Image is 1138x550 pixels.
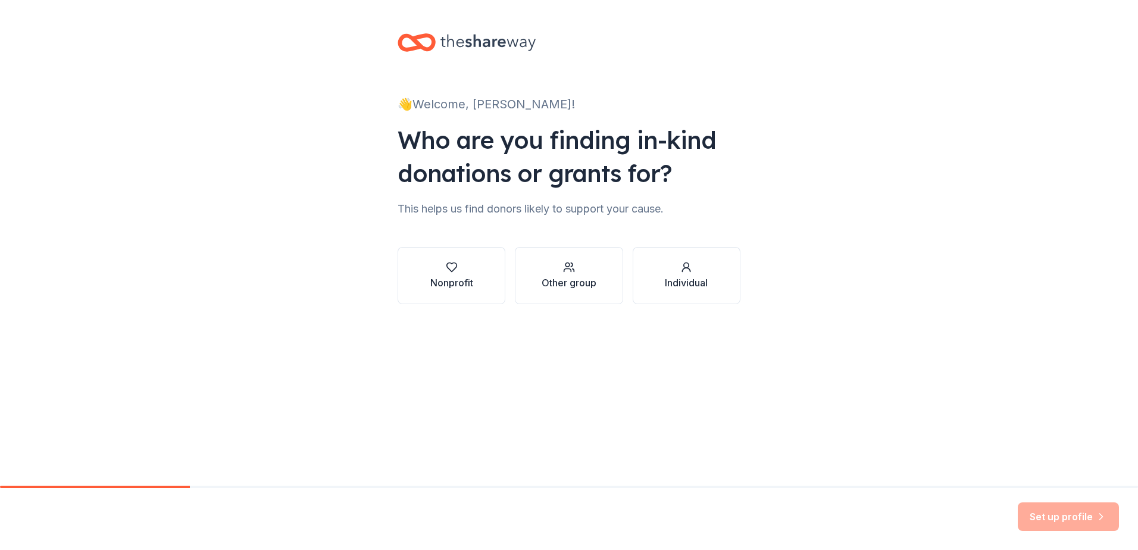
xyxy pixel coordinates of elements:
button: Other group [515,247,623,304]
div: 👋 Welcome, [PERSON_NAME]! [398,95,740,114]
div: Other group [542,276,596,290]
div: Individual [665,276,708,290]
div: Who are you finding in-kind donations or grants for? [398,123,740,190]
button: Individual [633,247,740,304]
div: This helps us find donors likely to support your cause. [398,199,740,218]
div: Nonprofit [430,276,473,290]
button: Nonprofit [398,247,505,304]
